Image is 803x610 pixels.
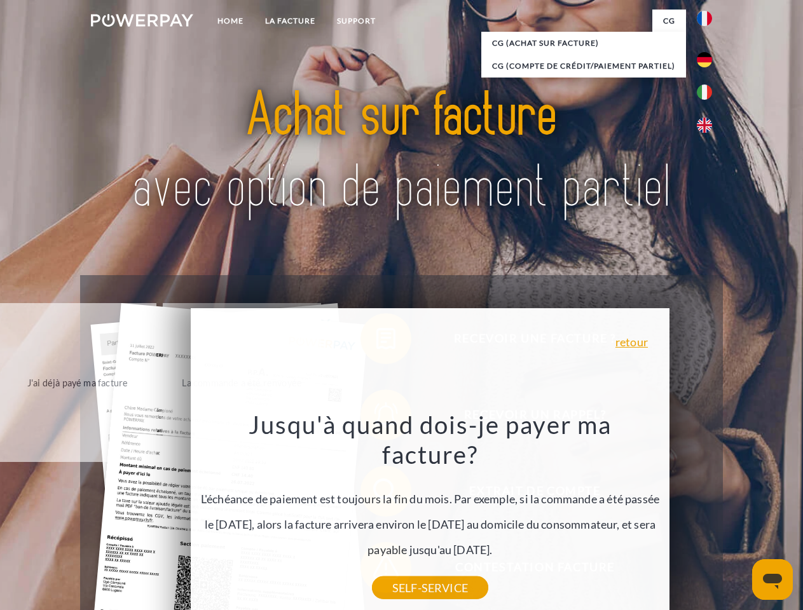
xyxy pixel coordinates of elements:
[697,85,712,100] img: it
[697,52,712,67] img: de
[121,61,682,243] img: title-powerpay_fr.svg
[481,32,686,55] a: CG (achat sur facture)
[6,374,149,391] div: J'ai déjà payé ma facture
[697,11,712,26] img: fr
[697,118,712,133] img: en
[326,10,387,32] a: Support
[91,14,193,27] img: logo-powerpay-white.svg
[254,10,326,32] a: LA FACTURE
[198,409,662,588] div: L'échéance de paiement est toujours la fin du mois. Par exemple, si la commande a été passée le [...
[170,374,313,391] div: La commande a été renvoyée
[652,10,686,32] a: CG
[372,576,488,599] a: SELF-SERVICE
[198,409,662,470] h3: Jusqu'à quand dois-je payer ma facture?
[752,559,793,600] iframe: Bouton de lancement de la fenêtre de messagerie
[481,55,686,78] a: CG (Compte de crédit/paiement partiel)
[207,10,254,32] a: Home
[615,336,648,348] a: retour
